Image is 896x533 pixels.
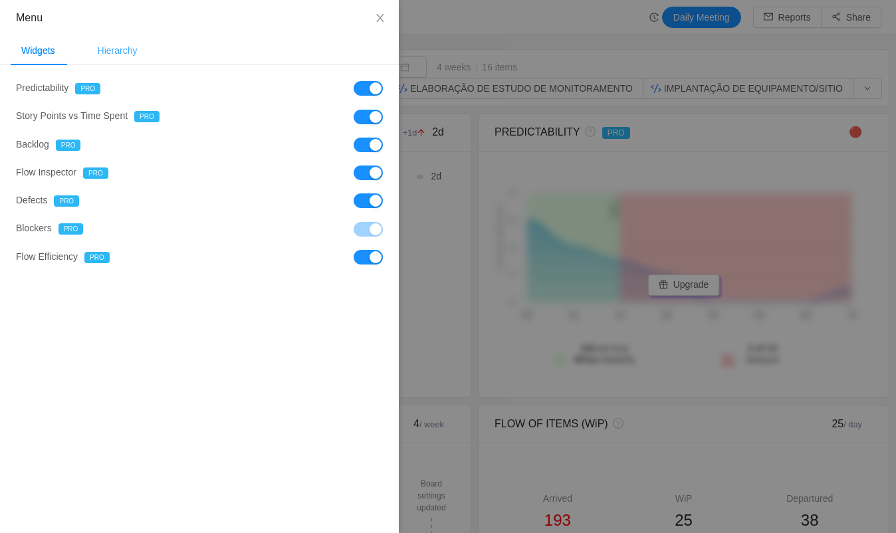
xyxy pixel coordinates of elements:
[16,221,199,236] div: Blockers
[54,195,79,207] span: PRO
[11,36,66,66] div: Widgets
[16,250,199,265] div: Flow Efficiency
[16,193,199,208] div: Defects
[84,252,110,263] span: PRO
[16,138,199,152] div: Backlog
[58,223,84,235] span: PRO
[56,140,81,151] span: PRO
[16,165,199,180] div: Flow Inspector
[134,111,160,122] span: PRO
[16,109,199,124] div: Story Points vs Time Spent
[83,167,108,179] span: PRO
[87,36,148,66] div: Hierarchy
[16,81,199,96] div: Predictability
[375,13,386,23] i: icon: close
[75,83,100,94] span: PRO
